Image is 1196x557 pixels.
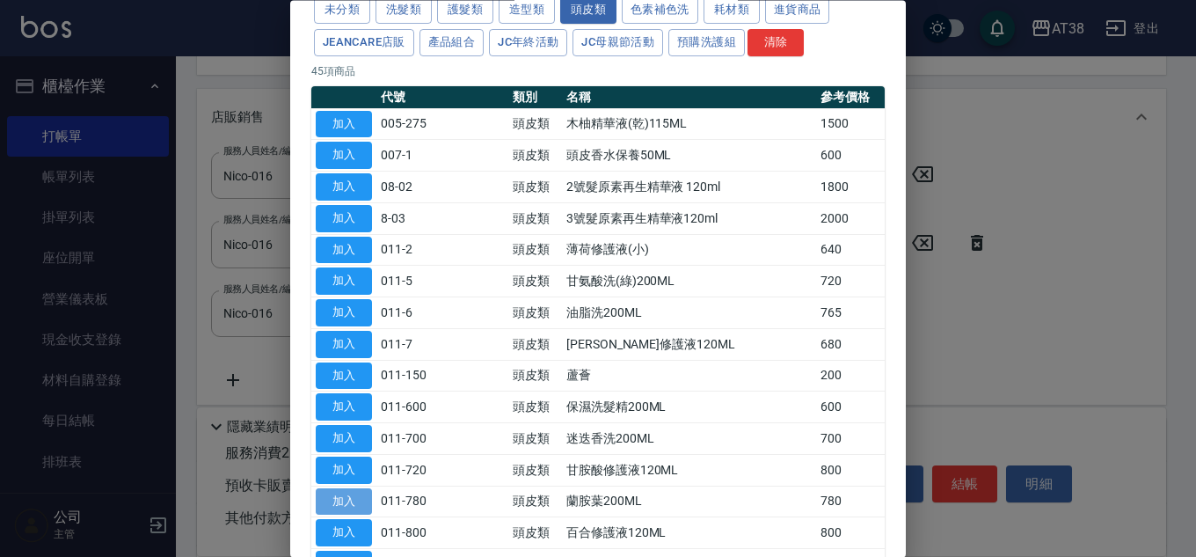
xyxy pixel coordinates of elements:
td: 700 [816,423,885,455]
td: 頭皮香水保養50ML [562,140,817,172]
td: 頭皮類 [508,235,562,267]
td: 011-7 [376,329,508,361]
button: 加入 [316,205,372,232]
button: 加入 [316,457,372,484]
td: 頭皮類 [508,109,562,141]
p: 45 項商品 [311,63,885,79]
td: [PERSON_NAME]修護液120ML [562,329,817,361]
th: 名稱 [562,86,817,109]
td: 08-02 [376,172,508,203]
td: 頭皮類 [508,140,562,172]
button: JC年終活動 [489,29,567,56]
td: 3號髮原素再生精華液120ml [562,203,817,235]
button: 加入 [316,174,372,202]
button: 加入 [316,426,372,453]
td: 頭皮類 [508,487,562,518]
td: 640 [816,235,885,267]
td: 百合修護液120ML [562,517,817,549]
td: 007-1 [376,140,508,172]
td: 蘆薈 [562,361,817,392]
td: 頭皮類 [508,392,562,423]
td: 780 [816,487,885,518]
button: JeanCare店販 [314,29,414,56]
td: 600 [816,140,885,172]
td: 木柚精華液(乾)115ML [562,109,817,141]
td: 頭皮類 [508,455,562,487]
td: 頭皮類 [508,423,562,455]
td: 頭皮類 [508,203,562,235]
td: 011-600 [376,392,508,423]
td: 200 [816,361,885,392]
button: 加入 [316,488,372,516]
th: 參考價格 [816,86,885,109]
td: 011-150 [376,361,508,392]
button: 加入 [316,111,372,138]
td: 011-6 [376,297,508,329]
td: 765 [816,297,885,329]
button: 加入 [316,143,372,170]
td: 1800 [816,172,885,203]
button: 加入 [316,520,372,547]
td: 甘氨酸洗(綠)200ML [562,266,817,297]
td: 薄荷修護液(小) [562,235,817,267]
td: 油脂洗200ML [562,297,817,329]
td: 蘭胺葉200ML [562,487,817,518]
button: 產品組合 [419,29,485,56]
td: 800 [816,517,885,549]
td: 頭皮類 [508,172,562,203]
button: 加入 [316,394,372,421]
td: 680 [816,329,885,361]
th: 類別 [508,86,562,109]
td: 005-275 [376,109,508,141]
td: 2號髮原素再生精華液 120ml [562,172,817,203]
td: 迷迭香洗200ML [562,423,817,455]
td: 頭皮類 [508,329,562,361]
td: 011-800 [376,517,508,549]
td: 600 [816,392,885,423]
td: 011-5 [376,266,508,297]
th: 代號 [376,86,508,109]
td: 720 [816,266,885,297]
td: 甘胺酸修護液120ML [562,455,817,487]
td: 011-700 [376,423,508,455]
td: 011-2 [376,235,508,267]
button: JC母親節活動 [572,29,663,56]
button: 預購洗護組 [668,29,745,56]
td: 011-720 [376,455,508,487]
button: 加入 [316,268,372,296]
td: 頭皮類 [508,266,562,297]
td: 011-780 [376,487,508,518]
button: 加入 [316,363,372,390]
td: 8-03 [376,203,508,235]
td: 頭皮類 [508,361,562,392]
button: 加入 [316,331,372,358]
td: 保濕洗髮精200ML [562,392,817,423]
td: 頭皮類 [508,517,562,549]
td: 2000 [816,203,885,235]
button: 加入 [316,300,372,327]
td: 800 [816,455,885,487]
td: 頭皮類 [508,297,562,329]
td: 1500 [816,109,885,141]
button: 加入 [316,237,372,264]
button: 清除 [747,29,804,56]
